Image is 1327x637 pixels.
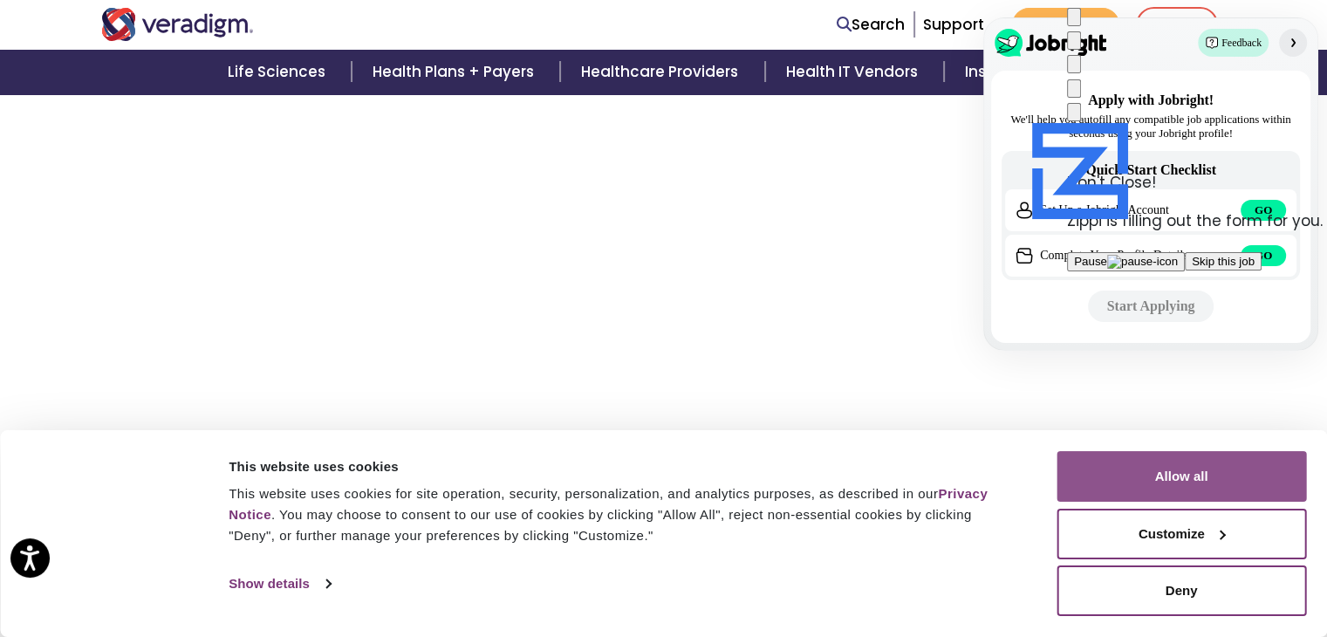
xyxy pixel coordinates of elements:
[1057,451,1306,502] button: Allow all
[229,571,330,597] a: Show details
[229,456,1017,477] div: This website uses cookies
[1057,565,1306,616] button: Deny
[229,483,1017,546] div: This website uses cookies for site operation, security, personalization, and analytics purposes, ...
[1057,509,1306,559] button: Customize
